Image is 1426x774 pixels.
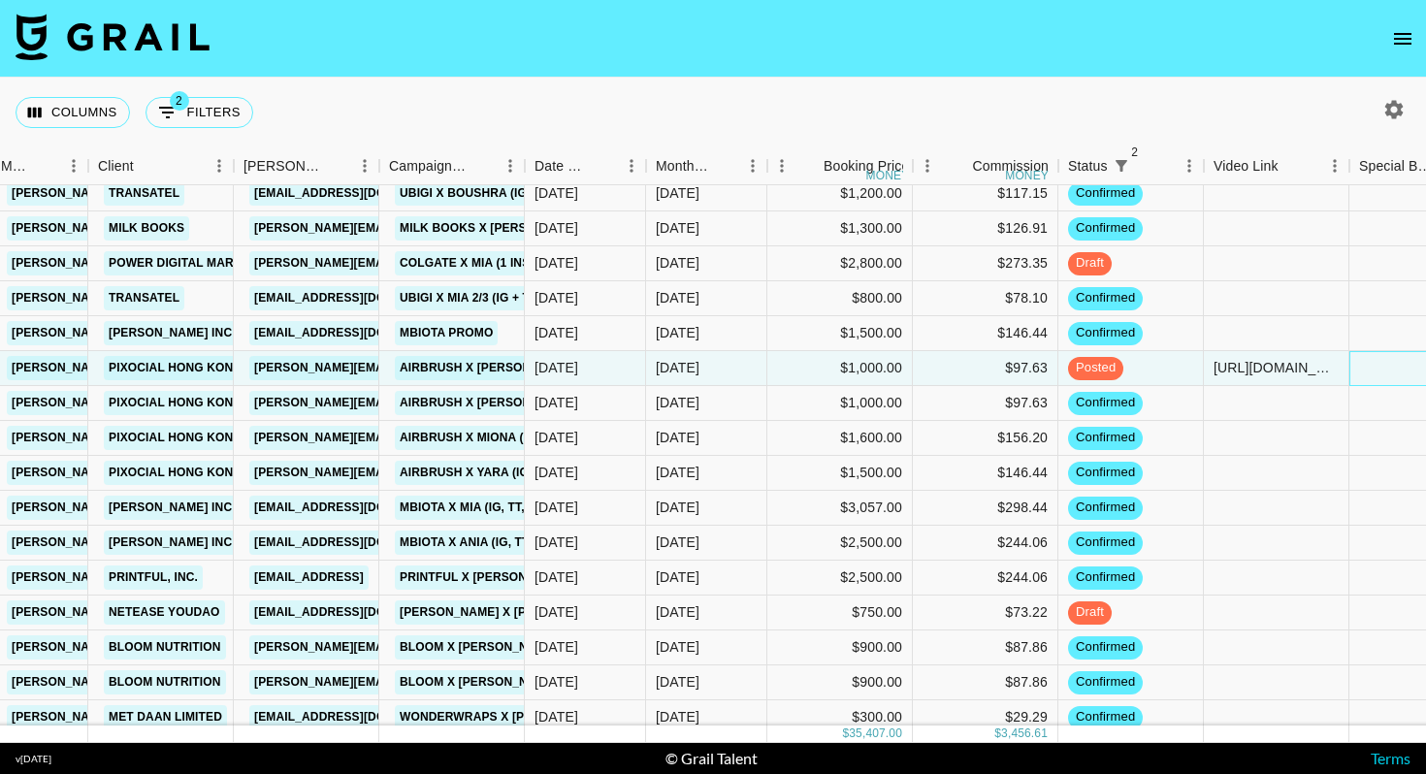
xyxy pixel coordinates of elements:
[395,391,605,415] a: AirBrush x [PERSON_NAME] (IG)
[7,600,323,625] a: [PERSON_NAME][EMAIL_ADDRESS][DOMAIN_NAME]
[1068,708,1143,726] span: confirmed
[98,147,134,185] div: Client
[249,426,665,450] a: [PERSON_NAME][EMAIL_ADDRESS][PERSON_NAME][DOMAIN_NAME]
[1135,152,1162,179] button: Sort
[913,665,1058,700] div: $87.86
[1068,673,1143,692] span: confirmed
[767,281,913,316] div: $800.00
[665,749,758,768] div: © Grail Talent
[767,526,913,561] div: $2,500.00
[496,151,525,180] button: Menu
[711,152,738,179] button: Sort
[535,602,578,622] div: 18/08/2025
[395,670,628,694] a: Bloom x [PERSON_NAME] (IG, TT) 2/2
[249,461,665,485] a: [PERSON_NAME][EMAIL_ADDRESS][PERSON_NAME][DOMAIN_NAME]
[104,531,241,555] a: [PERSON_NAME] Inc.
[7,496,323,520] a: [PERSON_NAME][EMAIL_ADDRESS][DOMAIN_NAME]
[7,635,323,660] a: [PERSON_NAME][EMAIL_ADDRESS][DOMAIN_NAME]
[1068,219,1143,238] span: confirmed
[824,147,909,185] div: Booking Price
[7,461,323,485] a: [PERSON_NAME][EMAIL_ADDRESS][DOMAIN_NAME]
[1108,152,1135,179] button: Show filters
[1279,152,1306,179] button: Sort
[767,561,913,596] div: $2,500.00
[656,602,699,622] div: Aug '25
[249,251,665,275] a: [PERSON_NAME][EMAIL_ADDRESS][PERSON_NAME][DOMAIN_NAME]
[104,461,298,485] a: Pixocial Hong Kong Limited
[656,532,699,552] div: Aug '25
[767,665,913,700] div: $900.00
[767,386,913,421] div: $1,000.00
[617,151,646,180] button: Menu
[59,151,88,180] button: Menu
[767,211,913,246] div: $1,300.00
[7,181,323,206] a: [PERSON_NAME][EMAIL_ADDRESS][DOMAIN_NAME]
[1068,394,1143,412] span: confirmed
[913,246,1058,281] div: $273.35
[738,151,767,180] button: Menu
[1068,147,1108,185] div: Status
[249,600,467,625] a: [EMAIL_ADDRESS][DOMAIN_NAME]
[249,670,566,694] a: [PERSON_NAME][EMAIL_ADDRESS][DOMAIN_NAME]
[535,463,578,482] div: 18/08/2025
[7,286,323,310] a: [PERSON_NAME][EMAIL_ADDRESS][DOMAIN_NAME]
[104,216,189,241] a: Milk Books
[1320,151,1349,180] button: Menu
[7,426,323,450] a: [PERSON_NAME][EMAIL_ADDRESS][DOMAIN_NAME]
[656,147,711,185] div: Month Due
[16,753,51,765] div: v [DATE]
[249,286,467,310] a: [EMAIL_ADDRESS][DOMAIN_NAME]
[767,456,913,491] div: $1,500.00
[395,705,661,729] a: WonderWraps x [PERSON_NAME] (TT, IG)
[796,152,824,179] button: Sort
[1068,324,1143,342] span: confirmed
[1371,749,1410,767] a: Terms
[104,251,283,275] a: Power Digital Marketing
[849,726,902,742] div: 35,407.00
[767,630,913,665] div: $900.00
[535,637,578,657] div: 18/08/2025
[767,596,913,630] div: $750.00
[1108,152,1135,179] div: 2 active filters
[525,147,646,185] div: Date Created
[913,526,1058,561] div: $244.06
[656,183,699,203] div: Aug '25
[249,496,467,520] a: [EMAIL_ADDRESS][DOMAIN_NAME]
[767,246,913,281] div: $2,800.00
[7,531,323,555] a: [PERSON_NAME][EMAIL_ADDRESS][DOMAIN_NAME]
[535,393,578,412] div: 18/08/2025
[1204,147,1349,185] div: Video Link
[7,356,323,380] a: [PERSON_NAME][EMAIL_ADDRESS][DOMAIN_NAME]
[1125,143,1145,162] span: 2
[913,351,1058,386] div: $97.63
[104,286,184,310] a: Transatel
[395,461,537,485] a: AirBrush x Yara (IG)
[395,286,613,310] a: Ubigi x Mia 2/3 (IG + TT, 3 Stories)
[7,251,323,275] a: [PERSON_NAME][EMAIL_ADDRESS][DOMAIN_NAME]
[535,532,578,552] div: 18/08/2025
[234,147,379,185] div: Booker
[646,147,767,185] div: Month Due
[395,426,573,450] a: AirBrush x Miona (IG + TT)
[249,181,467,206] a: [EMAIL_ADDRESS][DOMAIN_NAME]
[1068,429,1143,447] span: confirmed
[104,705,227,729] a: Met Daan Limited
[249,565,369,590] a: [EMAIL_ADDRESS]
[656,498,699,517] div: Aug '25
[1068,533,1143,552] span: confirmed
[1068,289,1143,307] span: confirmed
[1383,19,1422,58] button: open drawer
[535,253,578,273] div: 11/08/2025
[88,147,234,185] div: Client
[7,321,323,345] a: [PERSON_NAME][EMAIL_ADDRESS][DOMAIN_NAME]
[656,323,699,342] div: Aug '25
[243,147,323,185] div: [PERSON_NAME]
[104,356,298,380] a: Pixocial Hong Kong Limited
[104,181,184,206] a: Transatel
[323,152,350,179] button: Sort
[104,496,241,520] a: [PERSON_NAME] Inc.
[395,531,605,555] a: mBIOTA x Ania (IG, TT, 2 Stories)
[104,670,226,694] a: Bloom Nutrition
[146,97,253,128] button: Show filters
[535,183,578,203] div: 23/07/2025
